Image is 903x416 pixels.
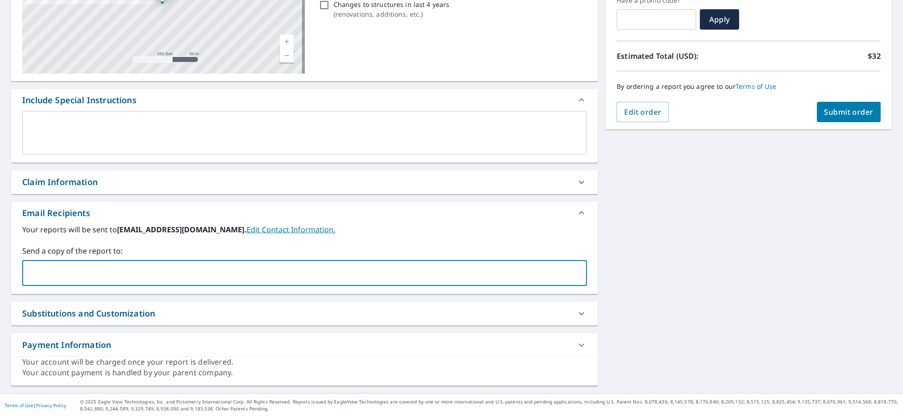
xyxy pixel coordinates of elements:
[617,102,669,122] button: Edit order
[624,107,662,117] span: Edit order
[736,82,777,91] a: Terms of Use
[617,82,881,91] p: By ordering a report you agree to our
[5,402,33,409] a: Terms of Use
[11,89,598,111] div: Include Special Instructions
[117,224,247,235] b: [EMAIL_ADDRESS][DOMAIN_NAME].
[22,176,98,188] div: Claim Information
[22,224,587,235] label: Your reports will be sent to
[22,307,155,320] div: Substitutions and Customization
[334,9,450,19] p: ( renovations, additions, etc. )
[22,367,587,378] div: Your account payment is handled by your parent company.
[11,170,598,194] div: Claim Information
[22,207,90,219] div: Email Recipients
[36,402,66,409] a: Privacy Policy
[280,35,294,49] a: Current Level 17, Zoom In
[22,245,587,256] label: Send a copy of the report to:
[700,9,739,30] button: Apply
[22,94,136,106] div: Include Special Instructions
[11,202,598,224] div: Email Recipients
[22,357,587,367] div: Your account will be charged once your report is delivered.
[247,224,335,235] a: EditContactInfo
[5,403,66,408] p: |
[817,102,881,122] button: Submit order
[80,398,898,412] p: © 2025 Eagle View Technologies, Inc. and Pictometry International Corp. All Rights Reserved. Repo...
[22,339,111,351] div: Payment Information
[11,333,598,357] div: Payment Information
[824,107,874,117] span: Submit order
[868,50,881,62] p: $32
[280,49,294,62] a: Current Level 17, Zoom Out
[617,50,748,62] p: Estimated Total (USD):
[11,302,598,325] div: Substitutions and Customization
[707,14,732,25] span: Apply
